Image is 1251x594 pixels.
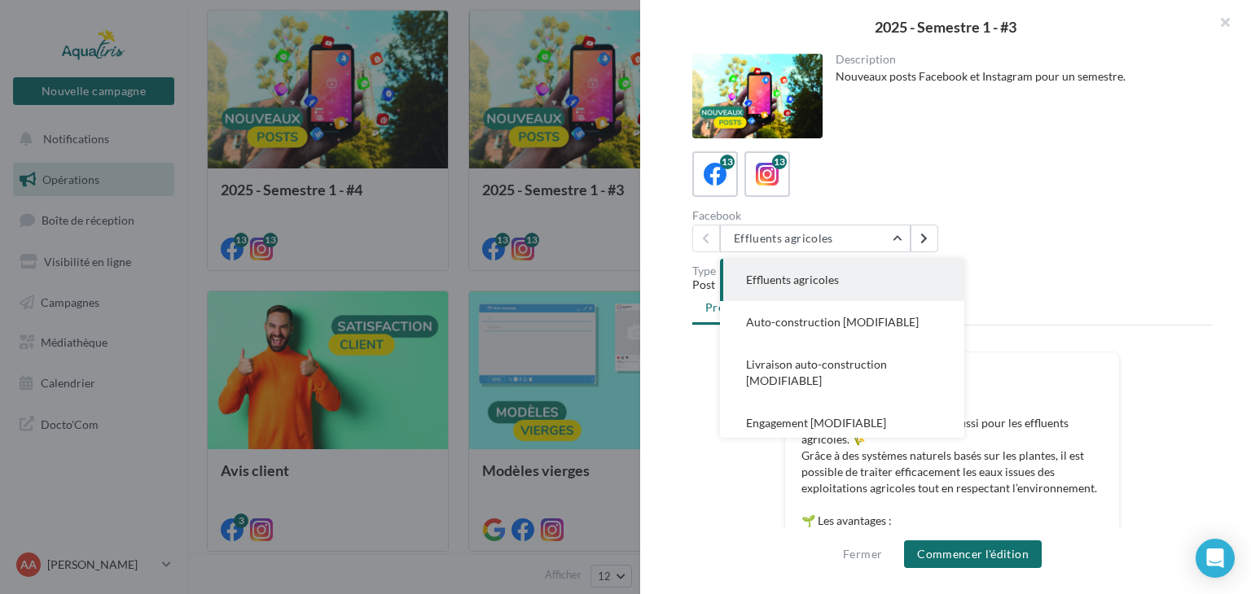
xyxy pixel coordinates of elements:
div: Type [692,265,1212,277]
button: Fermer [836,544,889,564]
button: Effluents agricoles [720,259,964,301]
span: Engagement [MODIFIABLE] [746,416,886,430]
div: Nouveaux posts Facebook et Instagram pour un semestre. [836,68,1200,85]
button: Auto-construction [MODIFIABLE] [720,301,964,343]
div: Facebook [692,210,946,221]
div: 13 [720,155,735,169]
button: Engagement [MODIFIABLE] [720,402,964,444]
div: Description [836,54,1200,65]
span: Effluents agricoles [746,273,839,286]
span: Livraison auto-construction [MODIFIABLE] [746,357,887,387]
button: Commencer l'édition [904,540,1042,568]
div: 13 [772,155,787,169]
div: Post [692,277,1212,293]
span: Auto-construction [MODIFIABLE] [746,315,919,329]
div: 2025 - Semestre 1 - #3 [666,20,1225,34]
div: Open Intercom Messenger [1196,539,1235,578]
button: Livraison auto-construction [MODIFIABLE] [720,343,964,402]
button: Effluents agricoles [720,225,911,252]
